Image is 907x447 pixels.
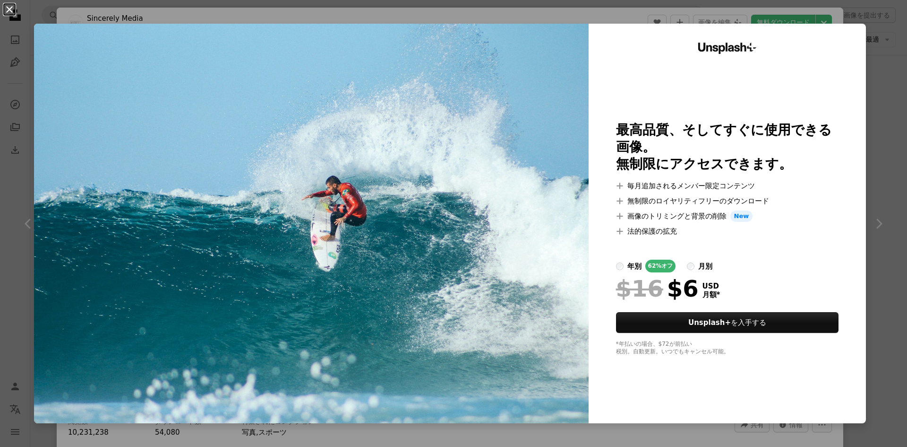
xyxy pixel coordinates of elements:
li: 画像のトリミングと背景の削除 [616,210,839,222]
div: $6 [616,276,699,301]
div: 62% オフ [645,260,676,272]
input: 月別 [687,263,694,270]
span: USD [702,282,720,290]
input: 年別62%オフ [616,263,624,270]
li: 毎月追加されるメンバー限定コンテンツ [616,180,839,192]
span: New [730,210,753,222]
div: *年払いの場合、 $72 が前払い 税別。自動更新。いつでもキャンセル可能。 [616,341,839,356]
li: 法的保護の拡充 [616,226,839,237]
strong: Unsplash+ [688,318,731,327]
li: 無制限のロイヤリティフリーのダウンロード [616,195,839,207]
div: 月別 [698,261,712,272]
span: $16 [616,276,663,301]
div: 年別 [627,261,642,272]
h2: 最高品質、そしてすぐに使用できる画像。 無制限にアクセスできます。 [616,122,839,173]
button: Unsplash+を入手する [616,312,839,333]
